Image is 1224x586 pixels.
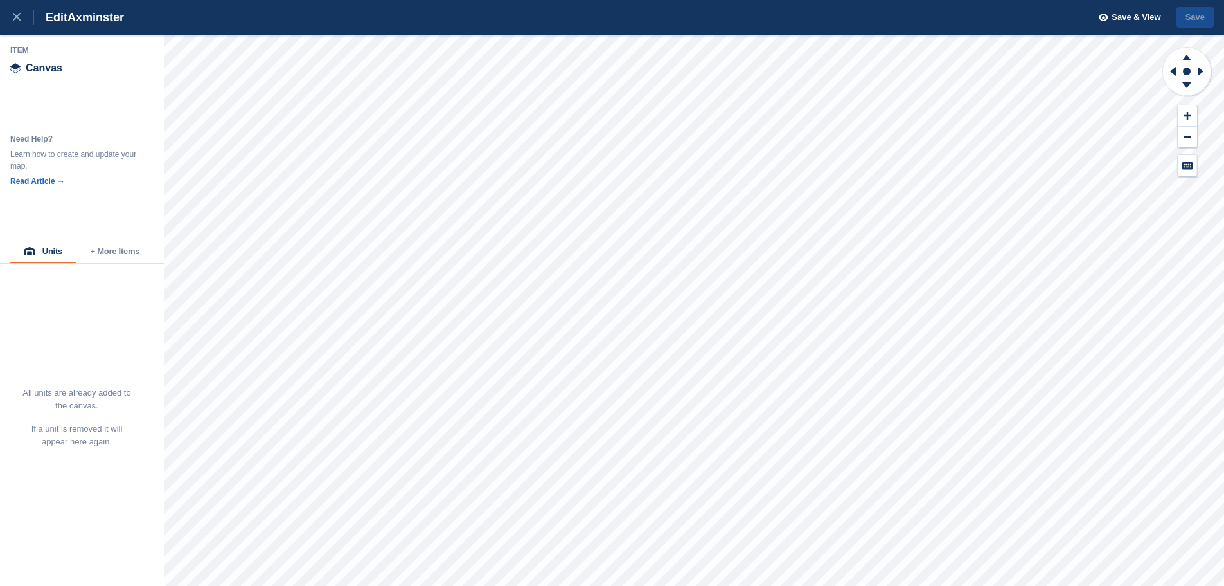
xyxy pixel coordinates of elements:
[10,241,76,263] button: Units
[1112,11,1160,24] span: Save & View
[22,387,132,412] p: All units are already added to the canvas.
[10,149,139,172] div: Learn how to create and update your map.
[1178,127,1197,148] button: Zoom Out
[1178,105,1197,127] button: Zoom In
[10,133,139,145] div: Need Help?
[10,63,21,73] img: canvas-icn.9d1aba5b.svg
[1178,155,1197,176] button: Keyboard Shortcuts
[26,63,62,73] span: Canvas
[76,241,154,263] button: + More Items
[22,423,132,448] p: If a unit is removed it will appear here again.
[1176,7,1214,28] button: Save
[34,10,124,25] div: Edit Axminster
[1092,7,1161,28] button: Save & View
[10,45,154,55] div: Item
[10,177,65,186] a: Read Article →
